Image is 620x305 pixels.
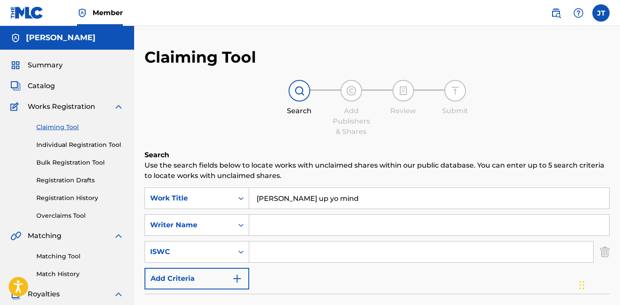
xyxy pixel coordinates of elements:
img: Works Registration [10,102,22,112]
img: 9d2ae6d4665cec9f34b9.svg [232,273,242,284]
a: Match History [36,270,124,279]
img: search [551,8,561,18]
img: expand [113,289,124,299]
a: Registration Drafts [36,176,124,185]
span: Matching [28,231,61,241]
span: Catalog [28,81,55,91]
div: Search [278,106,321,116]
a: Matching Tool [36,252,124,261]
h6: Search [145,150,610,160]
img: Summary [10,60,21,70]
iframe: Chat Widget [577,264,620,305]
a: SummarySummary [10,60,63,70]
div: Submit [434,106,477,116]
a: Bulk Registration Tool [36,158,124,167]
img: step indicator icon for Add Publishers & Shares [346,86,357,96]
div: User Menu [592,4,610,22]
div: Work Title [150,193,228,203]
a: CatalogCatalog [10,81,55,91]
h2: Claiming Tool [145,48,256,67]
a: Public Search [547,4,565,22]
img: Catalog [10,81,21,91]
span: Member [93,8,123,18]
a: Individual Registration Tool [36,140,124,149]
img: step indicator icon for Submit [450,86,460,96]
div: Add Publishers & Shares [330,106,373,137]
span: Summary [28,60,63,70]
div: Drag [579,272,585,298]
div: Help [570,4,587,22]
img: Accounts [10,33,21,43]
img: Royalties [10,289,21,299]
div: Writer Name [150,220,228,230]
a: Claiming Tool [36,123,124,132]
img: Top Rightsholder [77,8,87,18]
div: Review [382,106,425,116]
span: Royalties [28,289,60,299]
img: expand [113,231,124,241]
h5: JOEL TYRIL [26,33,96,43]
a: Registration History [36,194,124,203]
img: MLC Logo [10,6,44,19]
a: Overclaims Tool [36,211,124,220]
div: ISWC [150,247,228,257]
img: step indicator icon for Review [398,86,408,96]
button: Add Criteria [145,268,249,289]
img: Matching [10,231,21,241]
img: step indicator icon for Search [294,86,305,96]
img: expand [113,102,124,112]
img: help [573,8,584,18]
span: Works Registration [28,102,95,112]
p: Use the search fields below to locate works with unclaimed shares within our public database. You... [145,160,610,181]
iframe: Resource Center [596,188,620,257]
